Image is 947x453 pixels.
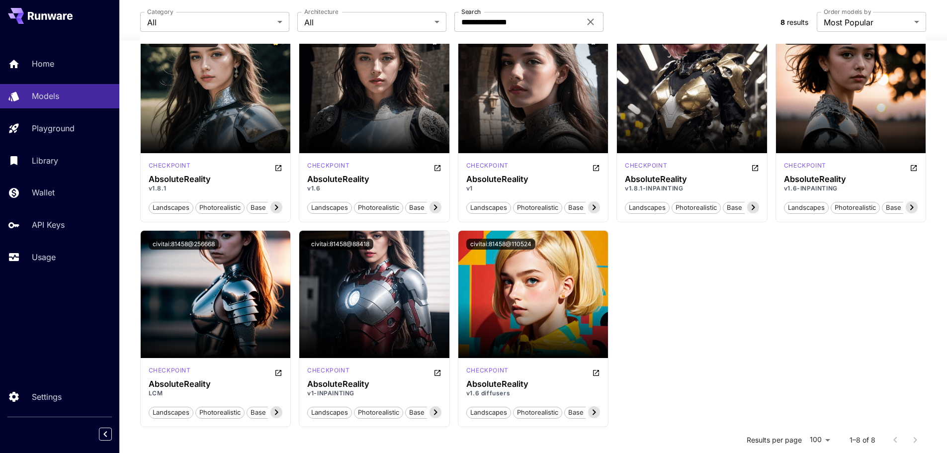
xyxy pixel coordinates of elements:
[196,203,244,213] span: photorealistic
[147,16,273,28] span: All
[780,18,785,26] span: 8
[625,184,759,193] p: v1.8.1-INPAINTING
[466,239,535,250] button: civitai:81458@110524
[307,175,441,184] h3: AbsoluteReality
[354,406,403,419] button: photorealistic
[466,184,601,193] p: v1
[32,90,59,102] p: Models
[592,161,600,173] button: Open in CivitAI
[882,203,926,213] span: base model
[149,389,283,398] p: LCM
[149,366,191,378] div: SD 1.5 LCM
[466,366,509,378] div: SD 1.5
[106,425,119,443] div: Collapse sidebar
[32,155,58,167] p: Library
[824,7,871,16] label: Order models by
[784,161,826,173] div: SD 1.5
[747,435,802,445] p: Results per page
[564,201,609,214] button: base model
[625,161,667,170] p: checkpoint
[32,122,75,134] p: Playground
[354,201,403,214] button: photorealistic
[751,161,759,173] button: Open in CivitAI
[307,161,349,173] div: SD 1.5
[32,391,62,403] p: Settings
[433,161,441,173] button: Open in CivitAI
[307,366,349,378] div: SD 1.5
[466,161,509,173] div: SD 1.5
[149,406,193,419] button: landscapes
[149,201,193,214] button: landscapes
[274,366,282,378] button: Open in CivitAI
[149,184,283,193] p: v1.8.1
[784,203,828,213] span: landscapes
[787,18,808,26] span: results
[149,175,283,184] h3: AbsoluteReality
[565,203,608,213] span: base model
[466,366,509,375] p: checkpoint
[466,389,601,398] p: v1.6 diffusers
[592,366,600,378] button: Open in CivitAI
[850,435,875,445] p: 1–8 of 8
[32,219,65,231] p: API Keys
[466,379,601,389] h3: AbsoluteReality
[466,406,511,419] button: landscapes
[247,408,291,418] span: base model
[513,406,562,419] button: photorealistic
[433,366,441,378] button: Open in CivitAI
[247,203,291,213] span: base model
[723,203,767,213] span: base model
[307,389,441,398] p: v1-INPAINTING
[274,161,282,173] button: Open in CivitAI
[461,7,481,16] label: Search
[307,161,349,170] p: checkpoint
[406,408,449,418] span: base model
[149,379,283,389] h3: AbsoluteReality
[831,201,880,214] button: photorealistic
[247,201,291,214] button: base model
[149,239,219,250] button: civitai:81458@256668
[625,201,670,214] button: landscapes
[466,175,601,184] h3: AbsoluteReality
[514,408,562,418] span: photorealistic
[32,186,55,198] p: Wallet
[195,406,245,419] button: photorealistic
[32,58,54,70] p: Home
[307,379,441,389] h3: AbsoluteReality
[784,175,918,184] h3: AbsoluteReality
[247,406,291,419] button: base model
[565,408,608,418] span: base model
[307,184,441,193] p: v1.6
[723,201,768,214] button: base model
[307,239,373,250] button: civitai:81458@88418
[304,7,338,16] label: Architecture
[784,201,829,214] button: landscapes
[149,408,193,418] span: landscapes
[824,16,910,28] span: Most Popular
[784,184,918,193] p: v1.6-INPAINTING
[354,203,403,213] span: photorealistic
[32,251,56,263] p: Usage
[149,366,191,375] p: checkpoint
[831,203,879,213] span: photorealistic
[149,161,191,170] p: checkpoint
[564,406,609,419] button: base model
[784,161,826,170] p: checkpoint
[513,201,562,214] button: photorealistic
[672,203,720,213] span: photorealistic
[196,408,244,418] span: photorealistic
[625,203,669,213] span: landscapes
[99,428,112,441] button: Collapse sidebar
[195,201,245,214] button: photorealistic
[308,203,351,213] span: landscapes
[882,201,927,214] button: base model
[147,7,173,16] label: Category
[405,406,450,419] button: base model
[910,161,918,173] button: Open in CivitAI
